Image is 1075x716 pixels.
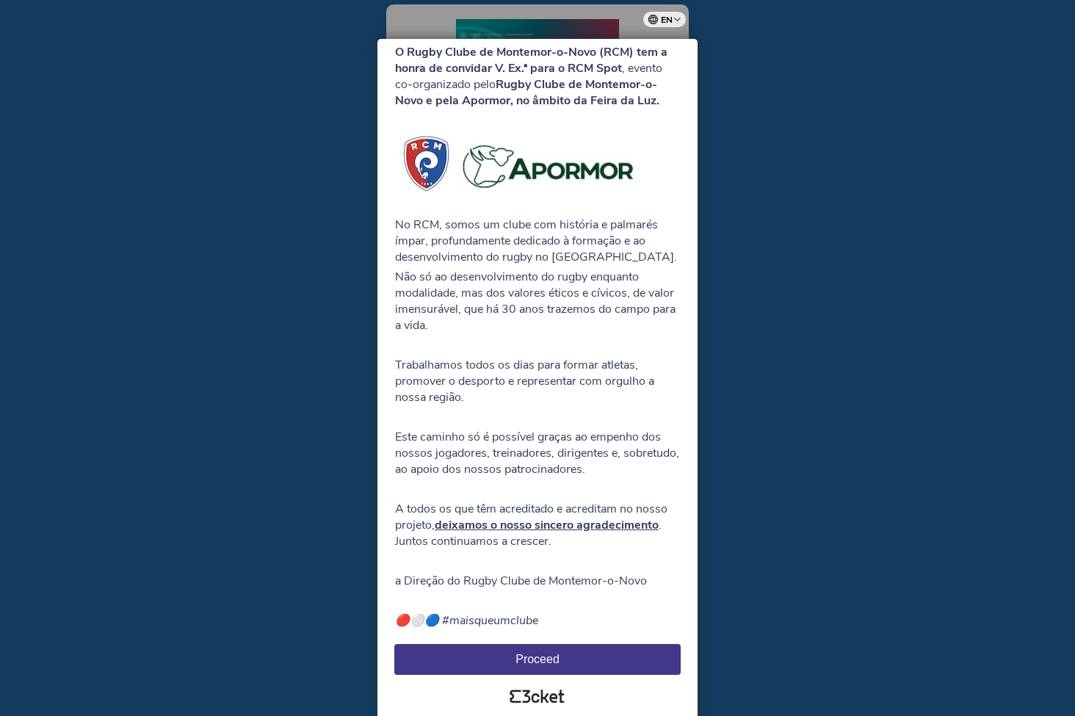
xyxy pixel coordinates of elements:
img: a740ebc5e0544f81b25f696de320e0e9.webp [458,142,634,193]
em: 🔴⚪️🔵 #maisqueumclube [395,612,538,629]
p: Trabalhamos todos os dias para formar atletas, promover o desporto e representar com orgulho a no... [395,357,680,405]
p: No RCM, somos um clube com história e palmarés ímpar, profundamente dedicado à formação e ao dese... [395,217,680,265]
img: e18a30b6d1d449eda5b51640fdd321c2.webp [395,132,458,193]
p: A todos os que têm acreditado e acreditam no nosso projeto, . Juntos continuamos a crescer. [395,501,680,549]
p: Este caminho só é possível graças ao empenho dos nossos jogadores, treinadores, dirigentes e, sob... [395,429,680,477]
p: , evento co-organizado pelo [395,44,680,109]
strong: Rugby Clube de Montemor-o-Novo e pela Apormor, no âmbito da Feira da Luz. [395,76,659,109]
p: a Direção do Rugby Clube de Montemor-o-Novo [395,573,680,589]
p: Não só ao desenvolvimento do rugby enquanto modalidade, mas dos valores éticos e cívicos, de valo... [395,269,680,333]
strong: O Rugby Clube de Montemor-o-Novo (RCM) tem a honra de convidar V. Ex.ª para o RCM Spot [395,44,667,76]
u: deixamos o nosso sincero agradecimento [435,517,659,533]
button: Proceed [394,644,681,675]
